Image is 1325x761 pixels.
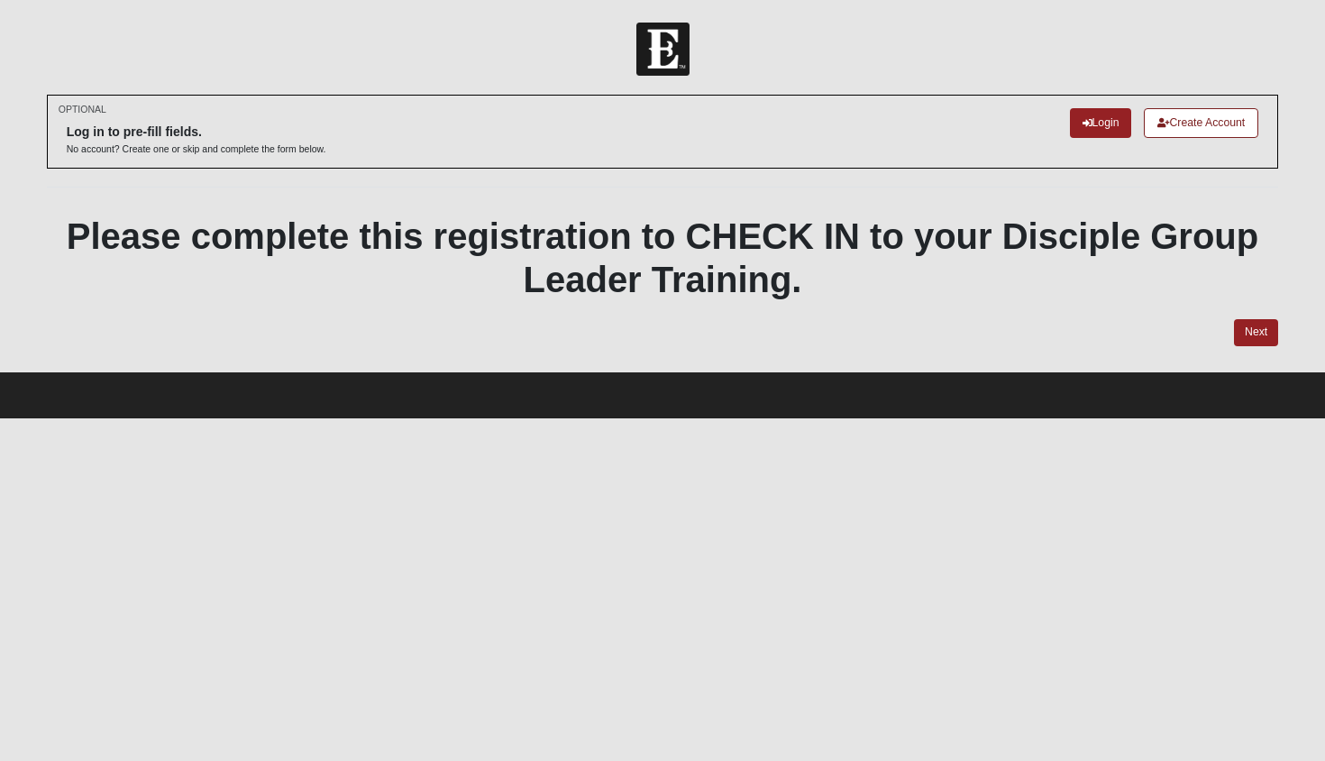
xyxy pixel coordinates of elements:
[59,103,106,116] small: OPTIONAL
[67,124,326,140] h6: Log in to pre-fill fields.
[1234,319,1278,345] a: Next
[1070,108,1132,138] a: Login
[1144,108,1258,138] a: Create Account
[636,23,690,76] img: Church of Eleven22 Logo
[67,142,326,156] p: No account? Create one or skip and complete the form below.
[47,215,1279,301] h2: Please complete this registration to CHECK IN to your Disciple Group Leader Training.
